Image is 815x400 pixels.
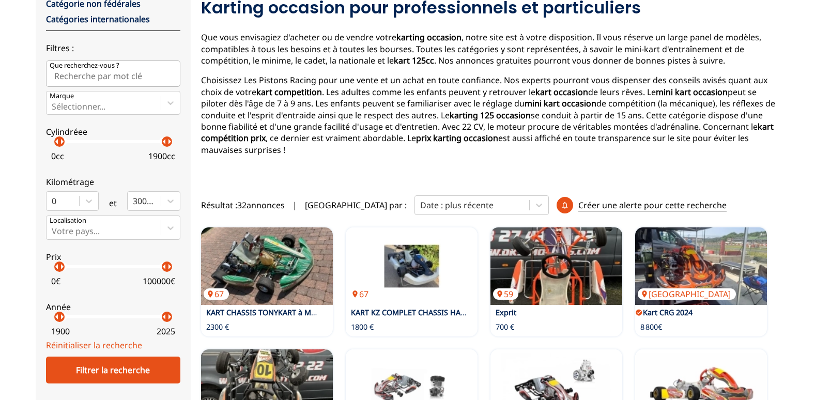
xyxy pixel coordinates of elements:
a: KART CHASSIS TONYKART à MOTEUR IAME X30 [206,307,370,317]
a: Exprit59 [490,227,622,305]
p: Prix [46,251,180,263]
strong: karting occasion [396,32,462,43]
p: arrow_right [163,260,176,273]
p: [GEOGRAPHIC_DATA] par : [305,199,407,211]
span: Résultat : 32 annonces [201,199,285,211]
strong: prix karting occasion [416,132,498,144]
strong: mini kart occasion [656,86,728,98]
p: Que recherchez-vous ? [50,61,119,70]
p: arrow_left [158,260,171,273]
p: 0 cc [51,150,64,162]
img: KART KZ COMPLET CHASSIS HAASE + MOTEUR PAVESI [346,227,478,305]
strong: kart compétition prix [201,121,774,144]
input: MarqueSélectionner... [52,102,54,111]
a: Kart CRG 2024 [643,307,693,317]
p: Créer une alerte pour cette recherche [578,199,727,211]
img: KART CHASSIS TONYKART à MOTEUR IAME X30 [201,227,333,305]
p: Année [46,301,180,313]
p: 1900 [51,326,70,337]
p: arrow_right [163,311,176,323]
span: | [293,199,297,211]
p: arrow_left [51,135,63,148]
input: 0 [52,196,54,206]
p: arrow_right [56,260,68,273]
a: KART KZ COMPLET CHASSIS HAASE + MOTEUR PAVESI [351,307,539,317]
a: Réinitialiser la recherche [46,340,142,351]
input: 300000 [133,196,135,206]
strong: mini kart occasion [525,98,596,109]
p: Filtres : [46,42,180,54]
p: 1900 cc [148,150,175,162]
p: 8 800€ [640,322,662,332]
p: Localisation [50,216,86,225]
strong: karting 125 occasion [450,110,531,121]
strong: kart competition [256,86,322,98]
a: KART KZ COMPLET CHASSIS HAASE + MOTEUR PAVESI67 [346,227,478,305]
p: 2025 [157,326,175,337]
input: Votre pays... [52,226,54,236]
a: Catégories internationales [46,13,150,25]
p: Choisissez Les Pistons Racing pour une vente et un achat en toute confiance. Nos experts pourront... [201,74,780,156]
img: Exprit [490,227,622,305]
p: Cylindréee [46,126,180,137]
p: 67 [348,288,374,300]
p: arrow_right [56,135,68,148]
img: Kart CRG 2024 [635,227,767,305]
p: et [109,197,117,209]
p: 2300 € [206,322,229,332]
strong: kart occasion [535,86,588,98]
strong: kart 125cc [394,55,434,66]
a: Kart CRG 2024[GEOGRAPHIC_DATA] [635,227,767,305]
div: Filtrer la recherche [46,357,180,383]
p: [GEOGRAPHIC_DATA] [638,288,736,300]
p: 0 € [51,275,60,287]
p: arrow_right [163,135,176,148]
p: arrow_left [51,311,63,323]
p: arrow_left [158,135,171,148]
p: arrow_left [158,311,171,323]
p: 100000 € [143,275,175,287]
p: Kilométrage [46,176,180,188]
p: Marque [50,91,74,101]
p: 1800 € [351,322,374,332]
p: 59 [493,288,518,300]
p: 67 [204,288,229,300]
p: arrow_right [56,311,68,323]
a: Exprit [496,307,516,317]
p: 700 € [496,322,514,332]
p: Que vous envisagiez d'acheter ou de vendre votre , notre site est à votre disposition. Il vous ré... [201,32,780,66]
a: KART CHASSIS TONYKART à MOTEUR IAME X3067 [201,227,333,305]
p: arrow_left [51,260,63,273]
input: Que recherchez-vous ? [46,60,180,86]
